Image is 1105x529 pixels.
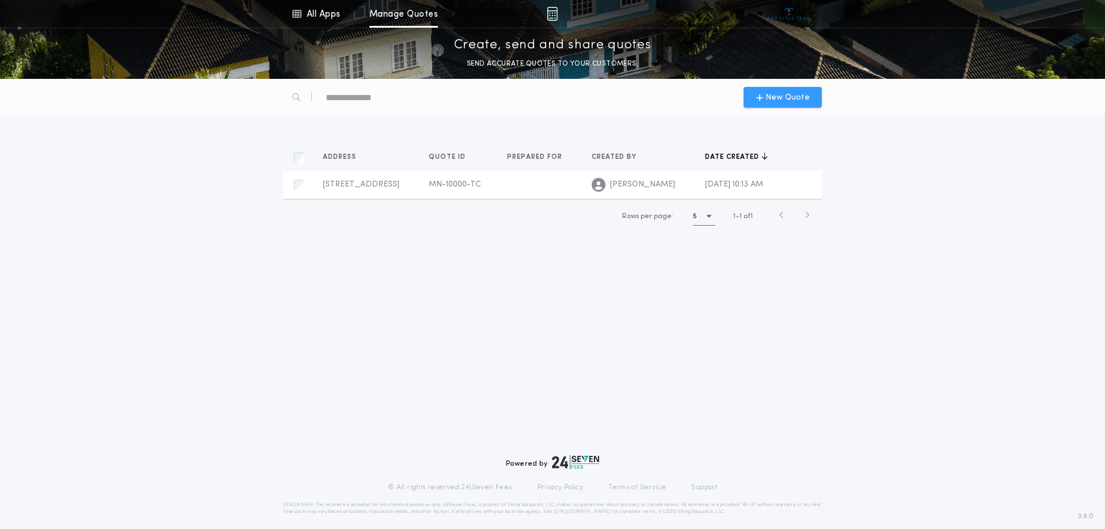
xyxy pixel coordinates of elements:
span: Created by [592,153,639,162]
span: Rows per page: [622,213,673,220]
span: [PERSON_NAME] [610,179,675,191]
p: SEND ACCURATE QUOTES TO YOUR CUSTOMERS. [467,58,638,70]
button: New Quote [744,87,822,108]
img: logo [552,455,599,469]
span: of 1 [744,211,753,222]
a: Terms of Service [608,483,666,492]
span: Quote ID [429,153,468,162]
a: [URL][DOMAIN_NAME] [554,509,611,514]
button: Date created [705,151,768,163]
button: Created by [592,151,645,163]
span: [DATE] 10:13 AM [705,180,763,189]
span: 1 [733,213,736,220]
span: 3.8.0 [1078,511,1093,522]
span: New Quote [765,92,810,104]
button: Quote ID [429,151,474,163]
span: Date created [705,153,761,162]
span: Address [323,153,359,162]
span: 1 [740,213,742,220]
img: vs-icon [768,8,811,20]
span: Prepared for [507,153,565,162]
a: Privacy Policy [538,483,584,492]
img: img [547,7,558,21]
a: Support [691,483,717,492]
span: MN-10000-TC [429,180,481,189]
div: Powered by [506,455,599,469]
p: Create, send and share quotes [454,36,651,55]
button: 5 [693,207,715,226]
h1: 5 [693,211,697,222]
p: DISCLAIMER: This estimate is provided for informational purposes only. 24|Seven Fees, a product o... [283,501,822,515]
p: © All rights reserved. 24|Seven Fees [388,483,512,492]
button: Address [323,151,365,163]
span: [STREET_ADDRESS] [323,180,399,189]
